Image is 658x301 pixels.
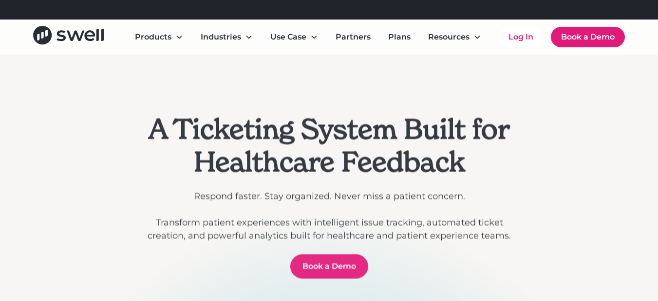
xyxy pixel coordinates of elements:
[380,27,418,47] a: Plans
[263,27,326,47] div: Use Case
[428,31,470,43] div: Resources
[201,31,241,43] div: Industries
[142,190,516,242] p: Respond faster. Stay organized. Never miss a patient concern. ‍ Transform patient experiences wit...
[127,27,191,47] div: Products
[193,27,261,47] div: Industries
[551,27,625,47] a: Book a Demo
[328,27,378,47] a: Partners
[33,26,104,48] a: home
[270,31,306,43] div: Use Case
[290,254,368,279] a: Book a Demo
[135,31,171,43] div: Products
[499,27,543,47] a: Log In
[142,113,516,178] h1: A Ticketing System Built for Healthcare Feedback
[420,27,489,47] div: Resources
